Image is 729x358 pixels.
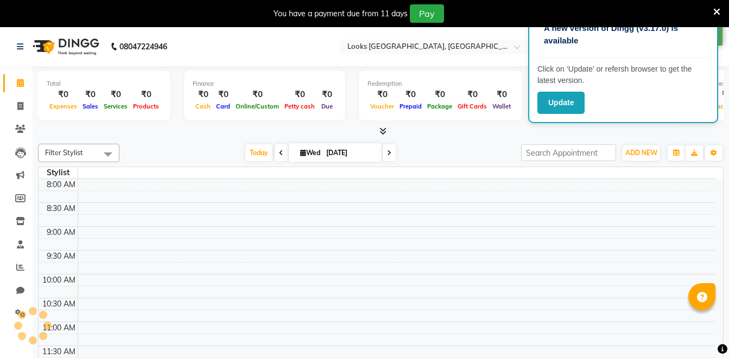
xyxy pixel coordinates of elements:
span: Services [101,103,130,110]
div: 10:00 AM [40,274,78,286]
div: ₹0 [233,88,282,101]
div: Finance [193,79,337,88]
span: Prepaid [397,103,424,110]
div: Total [47,79,162,88]
span: ADD NEW [625,149,657,157]
span: Sales [80,103,101,110]
div: 9:30 AM [45,251,78,262]
span: Petty cash [282,103,318,110]
span: Wed [297,149,323,157]
div: ₹0 [101,88,130,101]
button: Update [537,92,585,114]
span: Voucher [367,103,397,110]
div: ₹0 [397,88,424,101]
div: ₹0 [47,88,80,101]
div: ₹0 [367,88,397,101]
div: Stylist [39,167,78,178]
button: ADD NEW [623,145,660,161]
span: Products [130,103,162,110]
span: Package [424,103,455,110]
span: Wallet [490,103,514,110]
div: ₹0 [193,88,213,101]
span: Card [213,103,233,110]
div: ₹0 [490,88,514,101]
div: You have a payment due from 11 days [274,8,408,20]
div: 8:30 AM [45,203,78,214]
span: Cash [193,103,213,110]
span: Expenses [47,103,80,110]
span: Due [319,103,335,110]
div: ₹0 [424,88,455,101]
div: Redemption [367,79,514,88]
div: 10:30 AM [40,298,78,310]
div: ₹0 [318,88,337,101]
button: Pay [410,4,444,23]
p: Click on ‘Update’ or refersh browser to get the latest version. [537,63,709,86]
div: ₹0 [282,88,318,101]
div: ₹0 [130,88,162,101]
input: Search Appointment [521,144,616,161]
div: 9:00 AM [45,227,78,238]
img: logo [28,31,102,62]
span: Filter Stylist [45,148,83,157]
p: A new version of Dingg (v3.17.0) is available [544,22,702,47]
b: 08047224946 [119,31,167,62]
div: 8:00 AM [45,179,78,190]
span: Online/Custom [233,103,282,110]
div: ₹0 [80,88,101,101]
div: 11:30 AM [40,346,78,357]
input: 2025-09-03 [323,145,377,161]
span: Gift Cards [455,103,490,110]
div: ₹0 [213,88,233,101]
span: Today [245,144,272,161]
div: ₹0 [455,88,490,101]
div: 11:00 AM [40,322,78,334]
